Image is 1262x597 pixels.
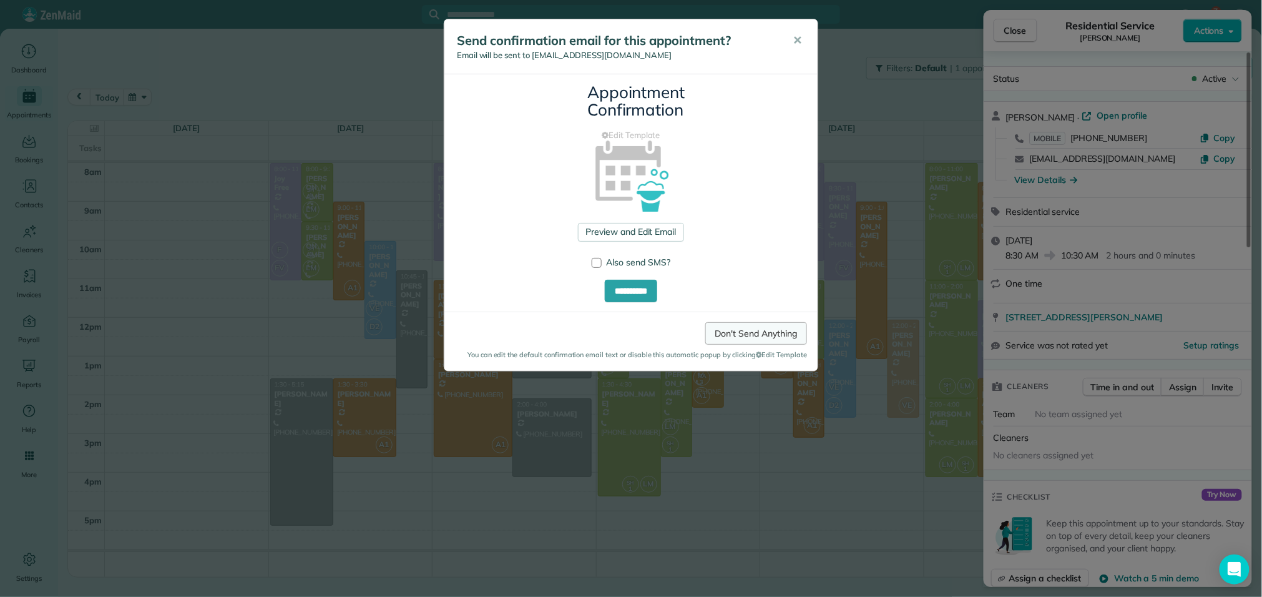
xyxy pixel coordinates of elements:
[575,119,687,230] img: appointment_confirmation_icon-141e34405f88b12ade42628e8c248340957700ab75a12ae832a8710e9b578dc5.png
[578,223,683,242] a: Preview and Edit Email
[606,257,670,268] span: Also send SMS?
[457,50,672,60] span: Email will be sent to [EMAIL_ADDRESS][DOMAIN_NAME]
[457,32,775,49] h5: Send confirmation email for this appointment?
[587,84,675,119] h3: Appointment Confirmation
[454,129,808,142] a: Edit Template
[1220,555,1250,585] div: Open Intercom Messenger
[705,322,807,345] a: Don't Send Anything
[793,33,802,47] span: ✕
[455,350,807,360] small: You can edit the default confirmation email text or disable this automatic popup by clicking Edit...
